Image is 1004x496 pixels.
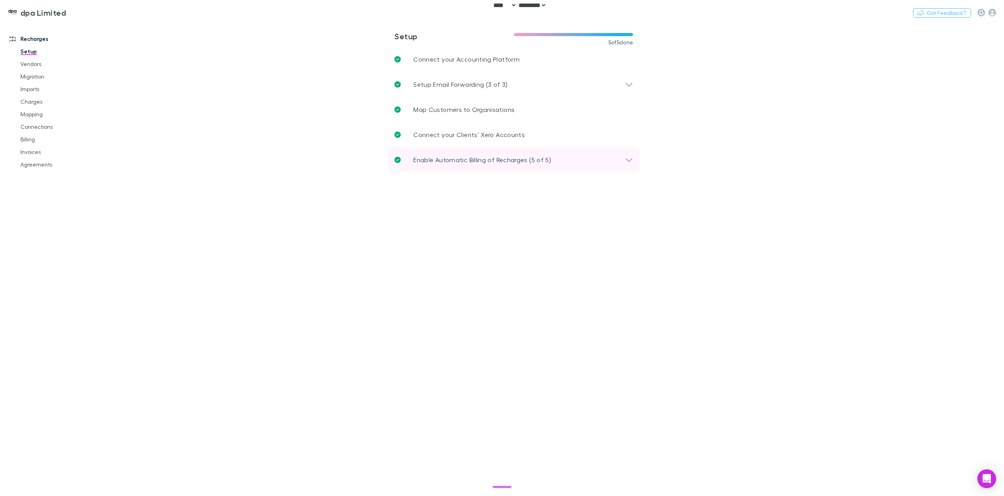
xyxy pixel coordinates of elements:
[413,155,551,165] p: Enable Automatic Billing of Recharges (5 of 5)
[13,45,110,58] a: Setup
[13,146,110,158] a: Invoices
[608,39,633,46] span: 5 of 5 done
[388,47,639,72] a: Connect your Accounting Platform
[3,3,71,22] a: dpa Limited
[13,158,110,171] a: Agreements
[2,33,110,45] a: Recharges
[8,8,17,17] img: dpa Limited's Logo
[413,80,507,89] p: Setup Email Forwarding (3 of 3)
[20,8,66,17] h3: dpa Limited
[13,58,110,70] a: Vendors
[413,55,520,64] p: Connect your Accounting Platform
[413,105,515,114] p: Map Customers to Organisations
[13,121,110,133] a: Connections
[388,122,639,147] a: Connect your Clients’ Xero Accounts
[13,83,110,95] a: Imports
[913,8,971,18] button: Got Feedback?
[388,147,639,172] div: Enable Automatic Billing of Recharges (5 of 5)
[388,97,639,122] a: Map Customers to Organisations
[388,72,639,97] div: Setup Email Forwarding (3 of 3)
[413,130,525,139] p: Connect your Clients’ Xero Accounts
[13,70,110,83] a: Migration
[13,95,110,108] a: Charges
[13,133,110,146] a: Billing
[13,108,110,121] a: Mapping
[977,469,996,488] div: Open Intercom Messenger
[394,31,514,41] h3: Setup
